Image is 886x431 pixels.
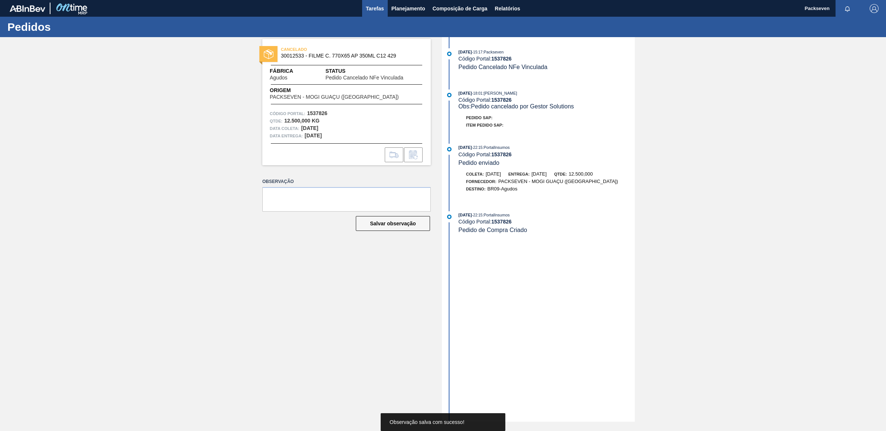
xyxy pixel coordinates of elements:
[270,75,287,81] span: Agudos
[495,4,520,13] span: Relatórios
[447,215,452,219] img: atual
[459,56,635,62] div: Código Portal:
[307,110,328,116] strong: 1537826
[491,97,512,103] strong: 1537826
[390,419,465,425] span: Observação salva com sucesso!
[482,213,509,217] span: : PortalInsumos
[486,171,501,177] span: [DATE]
[836,3,859,14] button: Notificações
[472,50,482,54] span: - 15:17
[554,172,567,176] span: Qtde:
[466,172,484,176] span: Coleta:
[459,219,635,225] div: Código Portal:
[466,123,503,127] span: Item pedido SAP:
[466,179,496,184] span: Fornecedor:
[482,91,517,95] span: : [PERSON_NAME]
[482,145,509,150] span: : PortalInsumos
[404,147,423,162] div: Informar alteração no pedido
[491,151,512,157] strong: 1537826
[459,64,548,70] span: Pedido Cancelado NFe Vinculada
[270,132,303,140] span: Data entrega:
[498,179,618,184] span: PACKSEVEN - MOGI GUAÇU ([GEOGRAPHIC_DATA])
[325,67,423,75] span: Status
[385,147,403,162] div: Ir para Composição de Carga
[459,97,635,103] div: Código Portal:
[531,171,547,177] span: [DATE]
[7,23,139,31] h1: Pedidos
[270,94,399,100] span: PACKSEVEN - MOGI GUAÇU ([GEOGRAPHIC_DATA])
[284,118,319,124] strong: 12.500,000 KG
[459,50,472,54] span: [DATE]
[569,171,593,177] span: 12.500,000
[459,91,472,95] span: [DATE]
[10,5,45,12] img: TNhmsLtSVTkK8tSr43FrP2fwEKptu5GPRR3wAAAABJRU5ErkJggg==
[472,213,482,217] span: - 22:15
[459,160,499,166] span: Pedido enviado
[472,146,482,150] span: - 22:15
[281,46,385,53] span: CANCELADO
[301,125,318,131] strong: [DATE]
[466,187,486,191] span: Destino:
[491,219,512,225] strong: 1537826
[325,75,403,81] span: Pedido Cancelado NFe Vinculada
[433,4,488,13] span: Composição de Carga
[459,145,472,150] span: [DATE]
[305,133,322,138] strong: [DATE]
[356,216,430,231] button: Salvar observação
[366,4,384,13] span: Tarefas
[491,56,512,62] strong: 1537826
[870,4,879,13] img: Logout
[270,86,420,94] span: Origem
[482,50,503,54] span: : Packseven
[459,227,527,233] span: Pedido de Compra Criado
[262,176,431,187] label: Observação
[508,172,529,176] span: Entrega:
[488,186,518,192] span: BR09-Agudos
[281,53,416,59] span: 30012533 - FILME C. 770X65 AP 350ML C12 429
[264,49,273,59] img: status
[391,4,425,13] span: Planejamento
[270,125,299,132] span: Data coleta:
[459,151,635,157] div: Código Portal:
[472,91,482,95] span: - 18:01
[466,115,493,120] span: Pedido SAP:
[447,147,452,151] img: atual
[447,52,452,56] img: atual
[270,67,311,75] span: Fábrica
[270,110,305,117] span: Código Portal:
[459,103,574,110] span: Obs: Pedido cancelado por Gestor Solutions
[459,213,472,217] span: [DATE]
[270,117,282,125] span: Qtde :
[447,93,452,97] img: atual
